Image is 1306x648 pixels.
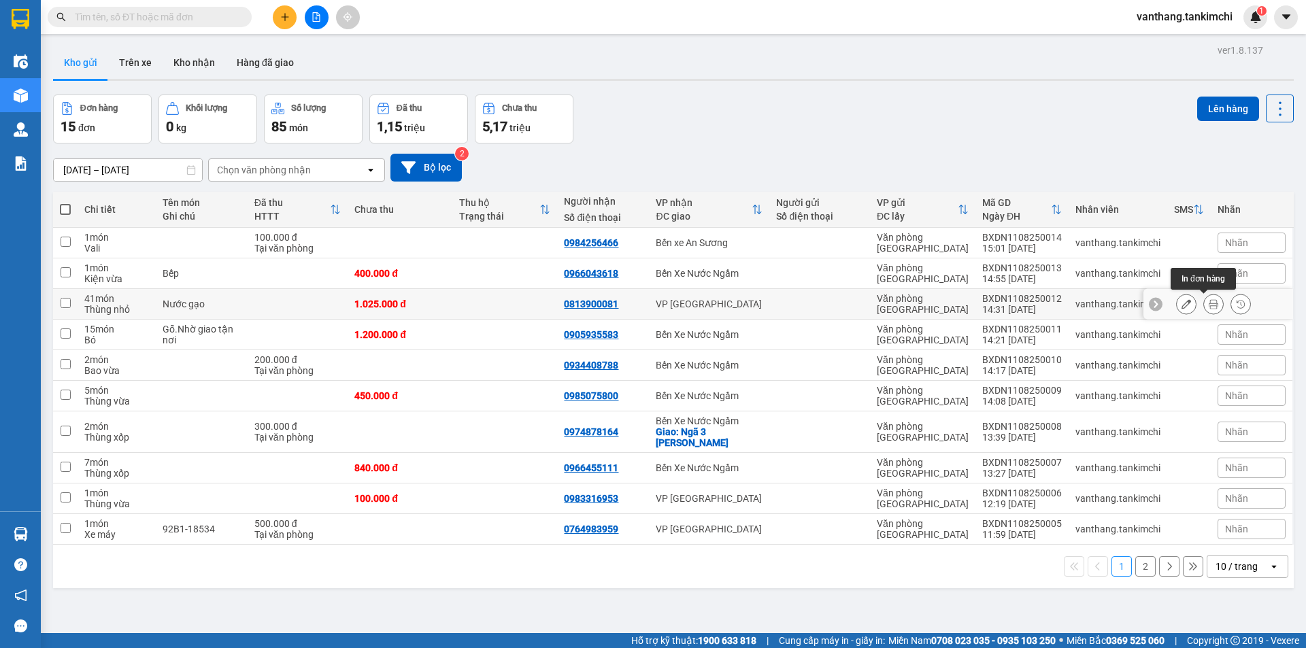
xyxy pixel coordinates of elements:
div: 15:01 [DATE] [982,243,1062,254]
div: BXDN1108250006 [982,488,1062,498]
div: Số điện thoại [564,212,642,223]
span: Nhãn [1225,524,1248,534]
span: copyright [1230,636,1240,645]
div: 0983316953 [564,493,618,504]
div: Văn phòng [GEOGRAPHIC_DATA] [877,421,969,443]
div: Người nhận [564,196,642,207]
span: 85 [271,118,286,135]
span: file-add [312,12,321,22]
div: Tại văn phòng [254,432,341,443]
div: Bến xe An Sương [656,237,763,248]
input: Tìm tên, số ĐT hoặc mã đơn [75,10,235,24]
div: BXDN1108250010 [982,354,1062,365]
div: Bến Xe Nước Ngầm [656,390,763,401]
div: 41 món [84,293,149,304]
span: 1,15 [377,118,402,135]
div: BXDN1108250009 [982,385,1062,396]
button: plus [273,5,297,29]
div: 0813900081 [564,299,618,309]
sup: 1 [1257,6,1267,16]
span: Nhãn [1225,268,1248,279]
div: Bến Xe Nước Ngầm [656,329,763,340]
div: Đơn hàng [80,103,118,113]
span: triệu [404,122,425,133]
span: 5,17 [482,118,507,135]
th: Toggle SortBy [870,192,975,228]
text: BXDN1108250014 [73,57,182,72]
div: 0974878164 [564,426,618,437]
span: message [14,619,27,632]
div: Văn phòng [GEOGRAPHIC_DATA] [877,354,969,376]
div: vanthang.tankimchi [1075,329,1160,340]
div: 1 món [84,262,149,273]
div: Tại văn phòng [254,529,341,540]
div: BXDN1108250011 [982,324,1062,335]
div: Bến Xe Nước Ngầm [656,268,763,279]
div: 840.000 đ [354,462,446,473]
div: 13:39 [DATE] [982,432,1062,443]
div: vanthang.tankimchi [1075,493,1160,504]
th: Toggle SortBy [975,192,1069,228]
img: logo-vxr [12,9,29,29]
button: Hàng đã giao [226,46,305,79]
div: 12:19 [DATE] [982,498,1062,509]
span: | [767,633,769,648]
span: Nhãn [1225,237,1248,248]
div: BXDN1108250013 [982,262,1062,273]
th: Toggle SortBy [1167,192,1211,228]
button: Lên hàng [1197,97,1259,121]
div: Văn phòng [GEOGRAPHIC_DATA] [877,293,969,315]
div: 1 món [84,518,149,529]
div: Bến Xe Nước Ngầm [656,360,763,371]
sup: 2 [455,147,469,160]
div: BXDN1108250005 [982,518,1062,529]
div: Thùng xốp [84,468,149,479]
div: 500.000 đ [254,518,341,529]
div: Kiện vừa [84,273,149,284]
div: 13:27 [DATE] [982,468,1062,479]
div: Bến Xe Nước Ngầm [656,462,763,473]
span: vanthang.tankimchi [1126,8,1243,25]
div: Bến Xe Nước Ngầm [656,415,763,426]
div: Văn phòng [GEOGRAPHIC_DATA] [877,385,969,407]
div: VP gửi [877,197,958,208]
th: Toggle SortBy [649,192,769,228]
div: In đơn hàng [1171,268,1236,290]
div: vanthang.tankimchi [1075,299,1160,309]
div: 14:08 [DATE] [982,396,1062,407]
div: 400.000 đ [354,268,446,279]
input: Select a date range. [54,159,202,181]
div: Tại văn phòng [254,365,341,376]
div: VP nhận [656,197,752,208]
div: ĐC giao [656,211,752,222]
div: Văn phòng [GEOGRAPHIC_DATA] [877,488,969,509]
span: Nhãn [1225,462,1248,473]
div: 0985075800 [564,390,618,401]
div: Thùng vừa [84,498,149,509]
span: Nhãn [1225,493,1248,504]
button: file-add [305,5,329,29]
span: ⚪️ [1059,638,1063,643]
div: 10 / trang [1216,560,1258,573]
th: Toggle SortBy [248,192,348,228]
div: 7 món [84,457,149,468]
div: Bếp [163,268,240,279]
div: vanthang.tankimchi [1075,426,1160,437]
div: 1.025.000 đ [354,299,446,309]
div: 100.000 đ [354,493,446,504]
div: Văn phòng [GEOGRAPHIC_DATA] [877,324,969,345]
div: 15 món [84,324,149,335]
div: 300.000 đ [254,421,341,432]
div: vanthang.tankimchi [1075,268,1160,279]
div: VP [GEOGRAPHIC_DATA] [656,493,763,504]
div: HTTT [254,211,331,222]
div: Nhận: Bến xe An Sương [142,80,244,108]
span: Miền Nam [888,633,1056,648]
img: warehouse-icon [14,527,28,541]
button: Số lượng85món [264,95,363,143]
div: 2 món [84,354,149,365]
div: ĐC lấy [877,211,958,222]
button: 2 [1135,556,1156,577]
span: Nhãn [1225,426,1248,437]
div: ver 1.8.137 [1218,43,1263,58]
